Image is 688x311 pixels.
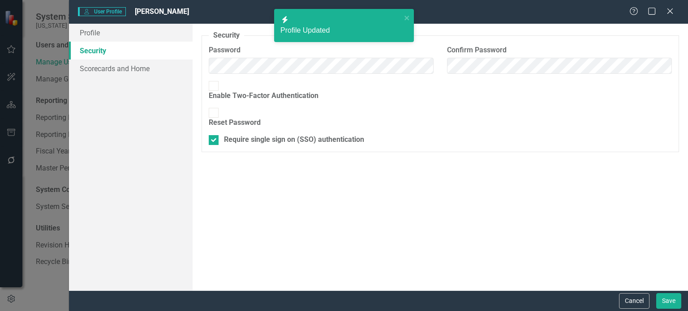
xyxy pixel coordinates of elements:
[135,7,189,16] span: [PERSON_NAME]
[619,293,649,309] button: Cancel
[69,60,193,77] a: Scorecards and Home
[656,293,681,309] button: Save
[209,91,672,101] div: Enable Two-Factor Authentication
[447,45,672,55] label: Confirm Password
[209,30,244,41] legend: Security
[78,7,126,16] span: User Profile
[404,13,410,23] button: close
[69,42,193,60] a: Security
[209,118,672,128] div: Reset Password
[224,135,364,145] div: Require single sign on (SSO) authentication
[209,45,434,55] label: Password
[280,26,401,36] div: Profile Updated
[69,24,193,42] a: Profile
